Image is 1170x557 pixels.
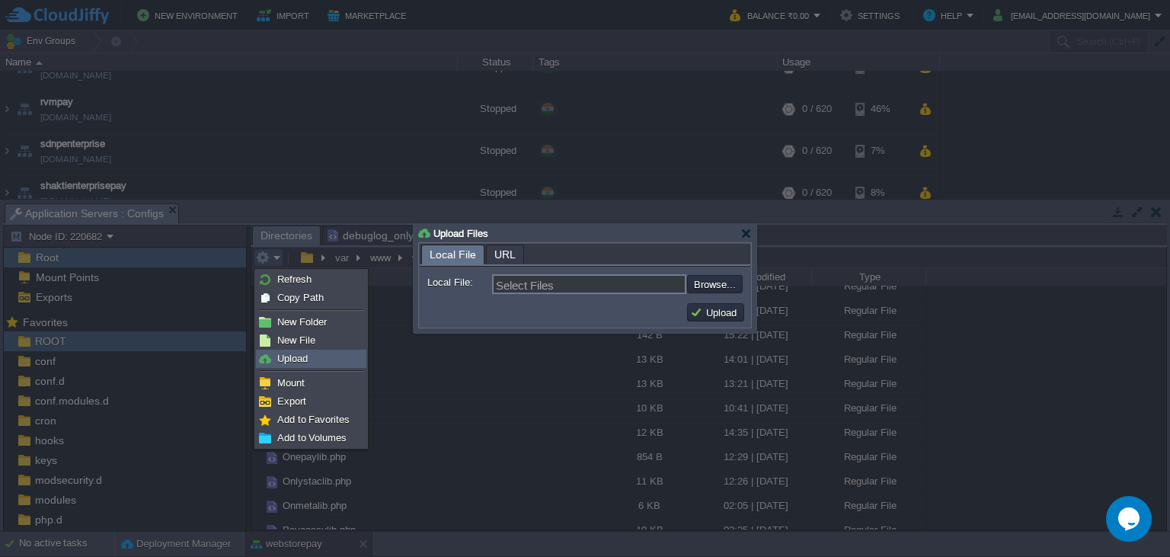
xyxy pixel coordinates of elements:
button: Upload [690,306,741,319]
a: New File [257,332,366,349]
span: Local File [430,245,476,264]
span: Refresh [277,274,312,285]
a: Add to Favorites [257,411,366,428]
a: New Folder [257,314,366,331]
span: Export [277,395,306,407]
span: Upload [277,353,308,364]
label: Local File: [427,274,491,290]
span: Copy Path [277,292,324,303]
span: New File [277,335,315,346]
span: Add to Volumes [277,432,347,443]
iframe: chat widget [1106,496,1155,542]
a: Upload [257,351,366,367]
a: Refresh [257,271,366,288]
a: Export [257,393,366,410]
a: Mount [257,375,366,392]
span: New Folder [277,316,327,328]
span: Mount [277,377,305,389]
span: URL [494,245,516,264]
span: Add to Favorites [277,414,350,425]
span: Upload Files [433,228,488,239]
a: Add to Volumes [257,430,366,447]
